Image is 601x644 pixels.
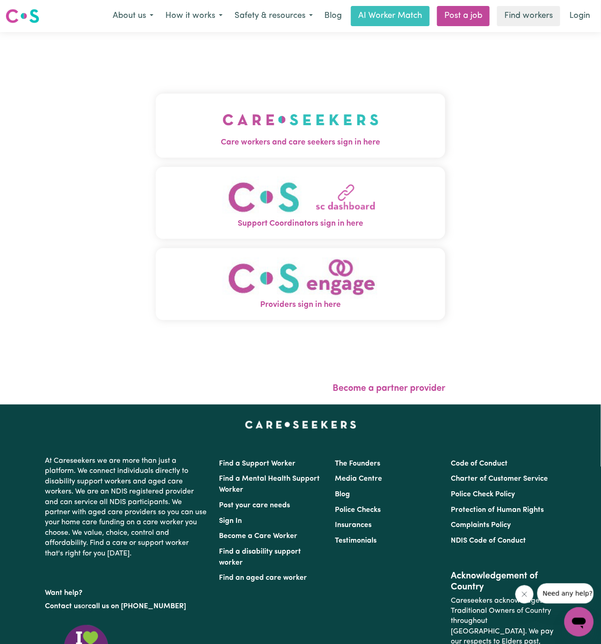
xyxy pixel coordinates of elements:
[156,299,445,311] span: Providers sign in here
[156,94,445,158] button: Care workers and care seekers sign in here
[335,475,382,483] a: Media Centre
[515,585,534,604] iframe: Close message
[335,522,372,529] a: Insurances
[219,517,242,525] a: Sign In
[45,598,208,616] p: or
[229,6,319,26] button: Safety & resources
[156,218,445,230] span: Support Coordinators sign in here
[219,502,290,509] a: Post your care needs
[564,607,594,637] iframe: Button to launch messaging window
[156,137,445,149] span: Care workers and care seekers sign in here
[319,6,347,26] a: Blog
[335,491,350,498] a: Blog
[451,491,515,498] a: Police Check Policy
[219,475,320,494] a: Find a Mental Health Support Worker
[45,603,81,611] a: Contact us
[451,537,526,544] a: NDIS Code of Conduct
[351,6,430,26] a: AI Worker Match
[107,6,159,26] button: About us
[451,571,556,593] h2: Acknowledgement of Country
[219,574,307,582] a: Find an aged care worker
[451,475,548,483] a: Charter of Customer Service
[451,460,508,467] a: Code of Conduct
[437,6,490,26] a: Post a job
[335,460,380,467] a: The Founders
[333,384,445,393] a: Become a partner provider
[335,537,377,544] a: Testimonials
[537,583,594,604] iframe: Message from company
[335,506,381,514] a: Police Checks
[245,421,356,428] a: Careseekers home page
[219,548,301,566] a: Find a disability support worker
[159,6,229,26] button: How it works
[88,603,186,611] a: call us on [PHONE_NUMBER]
[564,6,596,26] a: Login
[156,248,445,320] button: Providers sign in here
[45,584,208,598] p: Want help?
[219,533,297,540] a: Become a Care Worker
[451,506,544,514] a: Protection of Human Rights
[5,8,39,24] img: Careseekers logo
[45,452,208,562] p: At Careseekers we are more than just a platform. We connect individuals directly to disability su...
[156,167,445,239] button: Support Coordinators sign in here
[219,460,295,467] a: Find a Support Worker
[5,6,39,27] a: Careseekers logo
[497,6,560,26] a: Find workers
[451,522,511,529] a: Complaints Policy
